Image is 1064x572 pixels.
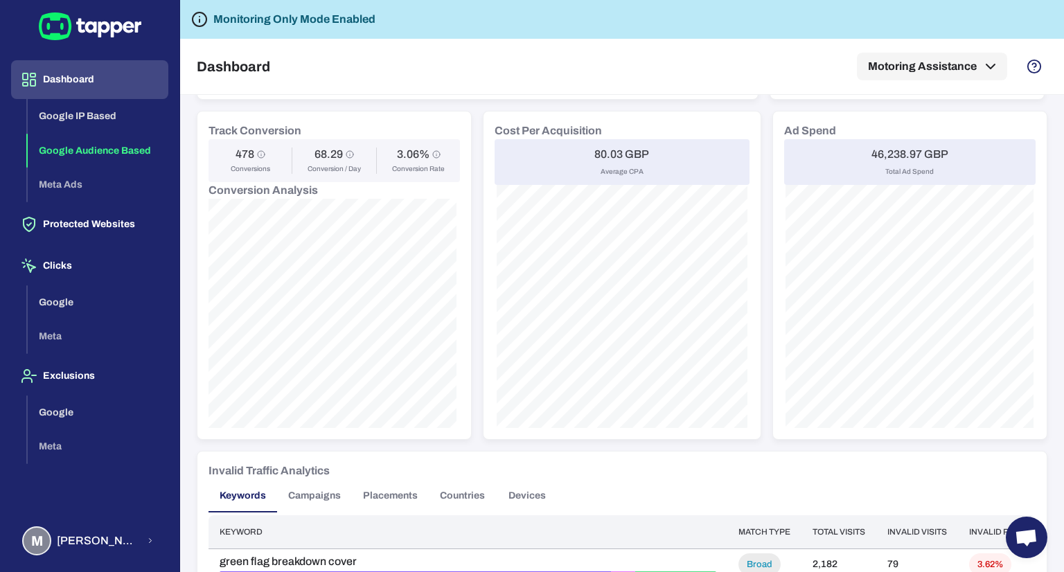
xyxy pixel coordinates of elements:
[11,521,168,561] button: M[PERSON_NAME] [PERSON_NAME]
[495,123,602,139] h6: Cost Per Acquisition
[257,150,265,159] svg: Conversions
[28,99,168,134] button: Google IP Based
[209,182,460,199] h6: Conversion Analysis
[1006,517,1047,558] div: Open chat
[209,479,277,512] button: Keywords
[346,150,354,159] svg: Conversion / Day
[277,479,352,512] button: Campaigns
[28,143,168,155] a: Google Audience Based
[727,515,801,549] th: Match type
[11,357,168,395] button: Exclusions
[209,123,301,139] h6: Track Conversion
[28,109,168,121] a: Google IP Based
[197,58,270,75] h5: Dashboard
[314,148,343,161] h6: 68.29
[392,164,445,174] span: Conversion Rate
[801,515,876,549] th: Total visits
[28,405,168,417] a: Google
[958,515,1036,549] th: Invalid rate
[871,148,948,161] h6: 46,238.97 GBP
[28,395,168,430] button: Google
[57,534,138,548] span: [PERSON_NAME] [PERSON_NAME]
[191,11,208,28] svg: Tapper is not blocking any fraudulent activity for this domain
[220,555,716,569] span: green flag breakdown cover
[432,150,441,159] svg: Conversion Rate
[11,60,168,99] button: Dashboard
[429,479,496,512] button: Countries
[28,285,168,320] button: Google
[28,134,168,168] button: Google Audience Based
[236,148,254,161] h6: 478
[209,463,330,479] h6: Invalid Traffic Analytics
[28,295,168,307] a: Google
[213,11,375,28] h6: Monitoring Only Mode Enabled
[22,526,51,555] div: M
[209,515,727,549] th: Keyword
[969,559,1011,571] span: 3.62%
[11,259,168,271] a: Clicks
[352,479,429,512] button: Placements
[231,164,270,174] span: Conversions
[784,123,836,139] h6: Ad Spend
[11,205,168,244] button: Protected Websites
[496,479,558,512] button: Devices
[601,167,644,177] span: Average CPA
[397,148,429,161] h6: 3.06%
[308,164,361,174] span: Conversion / Day
[11,247,168,285] button: Clicks
[11,217,168,229] a: Protected Websites
[738,559,781,571] span: Broad
[11,369,168,381] a: Exclusions
[594,148,649,161] h6: 80.03 GBP
[11,73,168,84] a: Dashboard
[857,53,1007,80] button: Motoring Assistance
[885,167,934,177] span: Total Ad Spend
[876,515,958,549] th: Invalid visits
